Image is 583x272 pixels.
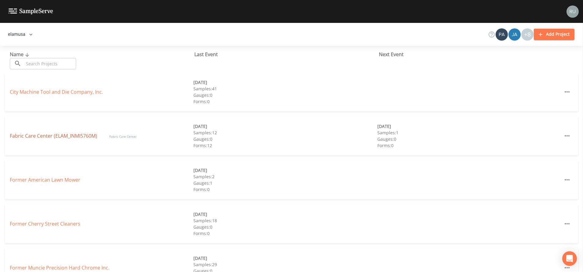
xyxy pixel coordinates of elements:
input: Search Projects [24,58,76,69]
div: Forms: 0 [193,98,377,105]
div: Open Intercom Messenger [562,251,577,266]
div: [DATE] [193,167,377,173]
div: Forms: 0 [193,230,377,237]
a: Former Cherry Street Cleaners [10,220,80,227]
a: Fabric Care Center (ELAM_INMI5760M) [10,132,97,139]
a: City Machine Tool and Die Company, Inc. [10,89,103,95]
img: de60428fbf029cf3ba8fe1992fc15c16 [508,28,521,41]
div: Last Event [194,51,379,58]
span: Fabric Care Center [109,134,137,139]
div: [DATE] [377,123,561,129]
div: Samples: 2 [193,173,377,180]
div: Patrick Caulfield [495,28,508,41]
div: Gauges: 1 [193,180,377,186]
img: logo [9,9,53,14]
div: Forms: 12 [193,142,377,149]
div: [DATE] [193,255,377,261]
img: a5c06d64ce99e847b6841ccd0307af82 [566,5,579,18]
div: Gauges: 0 [193,224,377,230]
div: [DATE] [193,123,377,129]
div: Samples: 18 [193,217,377,224]
div: Samples: 1 [377,129,561,136]
img: 642d39ac0e0127a36d8cdbc932160316 [496,28,508,41]
a: Former Muncie Precision Hard Chrome Inc. [10,264,109,271]
span: Name [10,51,31,58]
a: Former American Lawn Mower [10,176,80,183]
div: Gauges: 0 [193,136,377,142]
div: Gauges: 0 [377,136,561,142]
div: Forms: 0 [193,186,377,193]
div: Next Event [379,51,563,58]
div: +8 [521,28,533,41]
div: [DATE] [193,79,377,85]
div: Gauges: 0 [193,92,377,98]
button: Add Project [534,29,574,40]
div: Samples: 12 [193,129,377,136]
div: Forms: 0 [377,142,561,149]
button: elamusa [5,29,35,40]
div: James Patrick Hogan [508,28,521,41]
div: Samples: 29 [193,261,377,268]
div: [DATE] [193,211,377,217]
div: Samples: 41 [193,85,377,92]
